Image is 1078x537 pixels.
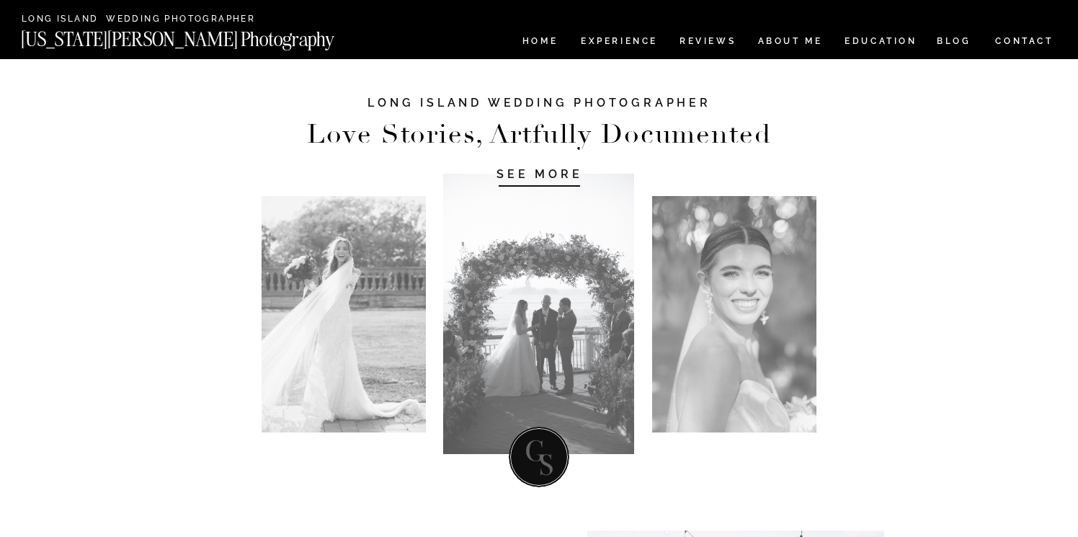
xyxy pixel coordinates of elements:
a: BLOG [937,37,971,49]
h2: Love Stories, Artfully Documented [292,123,787,147]
a: REVIEWS [680,37,734,49]
a: [US_STATE][PERSON_NAME] Photography [21,30,383,42]
a: ABOUT ME [757,37,823,49]
a: Long Island Wedding Photographer [22,14,260,25]
h1: LONG ISLAND WEDDING PHOTOGRAPHEr [350,95,729,124]
a: HOME [520,37,561,49]
a: EDUCATION [843,37,919,49]
a: CONTACT [994,33,1054,49]
a: Experience [581,37,656,49]
a: SEE MORE [471,167,608,181]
